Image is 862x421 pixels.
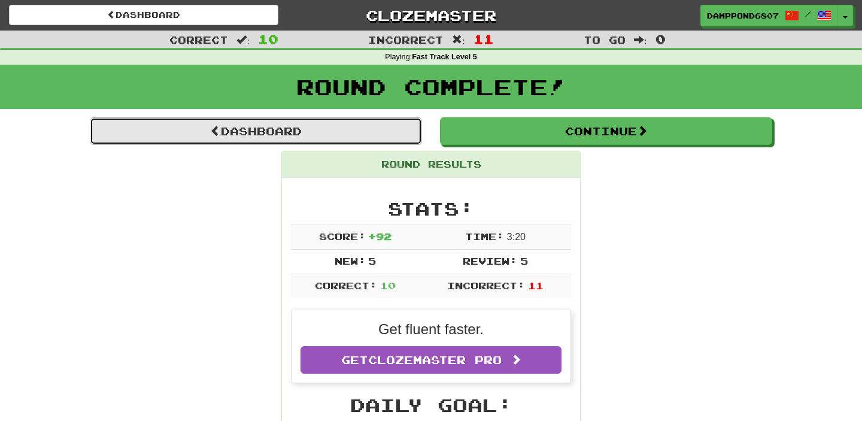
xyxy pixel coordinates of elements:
[301,346,561,374] a: GetClozemaster Pro
[301,319,561,340] p: Get fluent faster.
[707,10,779,21] span: DampPond6807
[452,35,465,45] span: :
[584,34,626,46] span: To go
[368,255,376,266] span: 5
[282,152,580,178] div: Round Results
[440,117,772,145] button: Continue
[90,117,422,145] a: Dashboard
[380,280,396,291] span: 10
[4,75,858,99] h1: Round Complete!
[465,231,504,242] span: Time:
[528,280,544,291] span: 11
[258,32,278,46] span: 10
[634,35,647,45] span: :
[805,10,811,18] span: /
[319,231,366,242] span: Score:
[474,32,494,46] span: 11
[412,53,477,61] strong: Fast Track Level 5
[463,255,517,266] span: Review:
[9,5,278,25] a: Dashboard
[655,32,666,46] span: 0
[368,34,444,46] span: Incorrect
[447,280,525,291] span: Incorrect:
[700,5,838,26] a: DampPond6807 /
[335,255,366,266] span: New:
[520,255,528,266] span: 5
[507,232,526,242] span: 3 : 20
[169,34,228,46] span: Correct
[296,5,566,26] a: Clozemaster
[368,231,391,242] span: + 92
[368,353,502,367] span: Clozemaster Pro
[291,199,571,219] h2: Stats:
[291,395,571,415] h2: Daily Goal:
[236,35,250,45] span: :
[315,280,377,291] span: Correct:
